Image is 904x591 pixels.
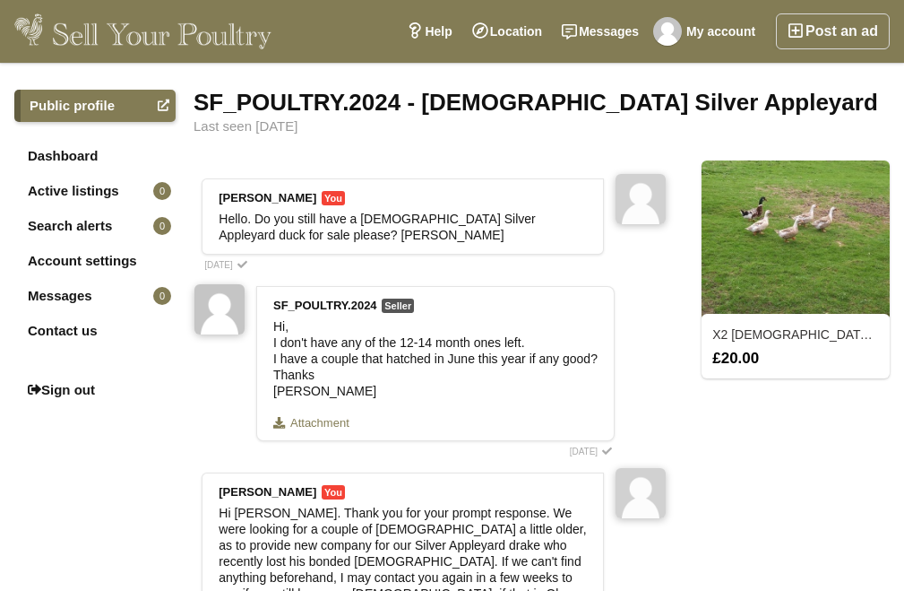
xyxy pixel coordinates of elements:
div: SF_POULTRY.2024 - [DEMOGRAPHIC_DATA] Silver Appleyard [194,90,890,115]
a: Messages0 [14,280,176,312]
div: Hi, I don't have any of the 12-14 month ones left. I have a couple that hatched in June this year... [273,318,598,399]
a: Location [462,13,552,49]
a: Public profile [14,90,176,122]
div: Last seen [DATE] [194,119,890,134]
img: Deborah McIntosh [616,468,666,518]
a: Post an ad [776,13,890,49]
a: Contact us [14,315,176,347]
img: Deborah McIntosh [653,17,682,46]
span: Seller [382,299,414,313]
strong: [PERSON_NAME] [219,191,316,204]
strong: SF_POULTRY.2024 [273,299,377,312]
a: Help [397,13,461,49]
a: Dashboard [14,140,176,172]
span: 0 [153,287,171,305]
span: You [322,191,345,205]
span: 0 [153,217,171,235]
img: Deborah McIntosh [616,174,666,224]
div: Hello. Do you still have a [DEMOGRAPHIC_DATA] Silver Appleyard duck for sale please? [PERSON_NAME] [219,211,587,243]
a: Attachment [273,417,363,430]
a: My account [649,13,765,49]
a: Active listings0 [14,175,176,207]
div: £20.00 [703,350,888,366]
a: Messages [552,13,649,49]
strong: [PERSON_NAME] [219,485,316,499]
span: You [322,485,345,500]
a: Account settings [14,245,176,277]
span: 0 [153,182,171,200]
img: 2994_thumbnail.jpg [702,161,890,317]
img: SF_POULTRY.2024 [194,284,245,335]
a: Sign out [14,374,176,406]
img: Sell Your Poultry [14,13,271,49]
a: Search alerts0 [14,210,176,242]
